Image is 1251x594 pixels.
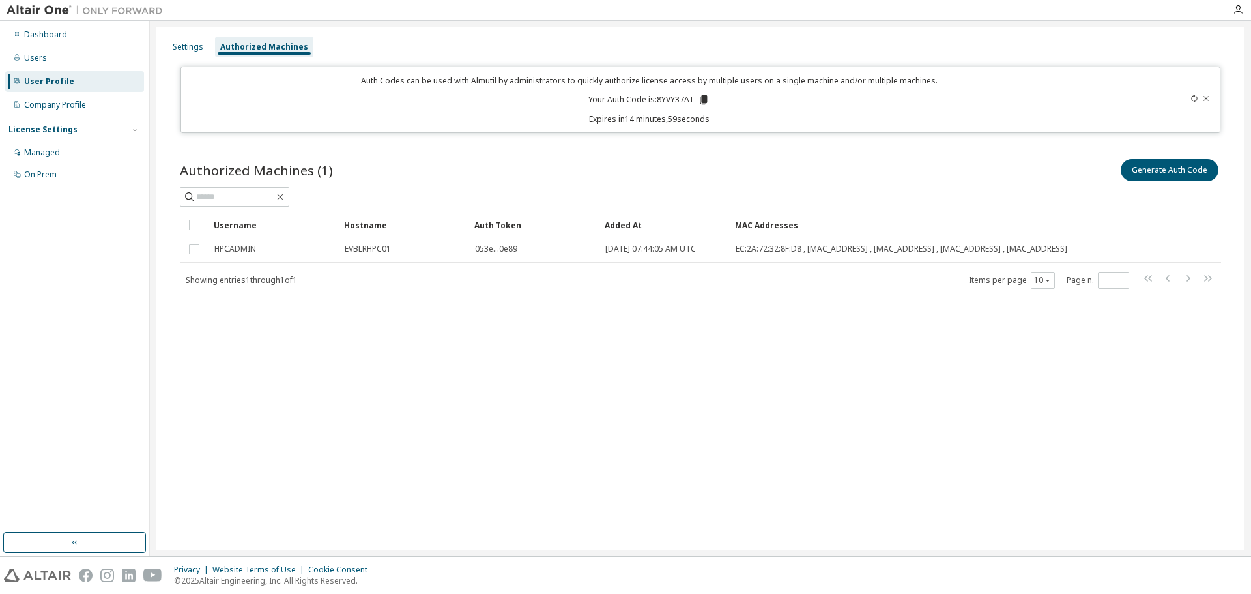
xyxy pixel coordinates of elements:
[100,569,114,582] img: instagram.svg
[174,575,375,586] p: © 2025 Altair Engineering, Inc. All Rights Reserved.
[308,565,375,575] div: Cookie Consent
[8,125,78,135] div: License Settings
[735,215,1084,235] div: MAC Addresses
[220,42,308,52] div: Authorized Machines
[475,244,517,254] span: 053e...0e89
[24,53,47,63] div: Users
[214,244,256,254] span: HPCADMIN
[214,215,334,235] div: Username
[173,42,203,52] div: Settings
[969,272,1055,289] span: Items per page
[212,565,308,575] div: Website Terms of Use
[1121,159,1218,181] button: Generate Auth Code
[24,147,60,158] div: Managed
[345,244,391,254] span: EVBLRHPC01
[24,100,86,110] div: Company Profile
[24,29,67,40] div: Dashboard
[344,215,464,235] div: Hostname
[736,244,1067,254] span: EC:2A:72:32:8F:D8 , [MAC_ADDRESS] , [MAC_ADDRESS] , [MAC_ADDRESS] , [MAC_ADDRESS]
[1034,275,1052,286] button: 10
[122,569,136,582] img: linkedin.svg
[605,215,725,235] div: Added At
[24,76,74,87] div: User Profile
[588,94,710,106] p: Your Auth Code is: 8YVY37AT
[186,275,297,286] span: Showing entries 1 through 1 of 1
[605,244,696,254] span: [DATE] 07:44:05 AM UTC
[1067,272,1129,289] span: Page n.
[180,161,333,179] span: Authorized Machines (1)
[24,170,57,180] div: On Prem
[474,215,594,235] div: Auth Token
[79,569,93,582] img: facebook.svg
[4,569,71,582] img: altair_logo.svg
[143,569,162,582] img: youtube.svg
[189,75,1110,86] p: Auth Codes can be used with Almutil by administrators to quickly authorize license access by mult...
[189,113,1110,125] p: Expires in 14 minutes, 59 seconds
[7,4,169,17] img: Altair One
[174,565,212,575] div: Privacy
